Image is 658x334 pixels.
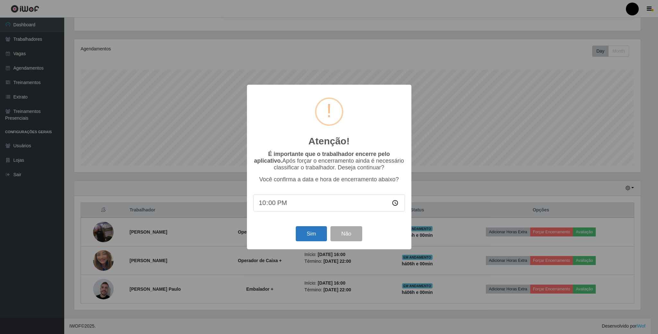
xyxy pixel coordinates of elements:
b: É importante que o trabalhador encerre pelo aplicativo. [254,151,390,164]
p: Você confirma a data e hora de encerramento abaixo? [253,176,405,183]
h2: Atenção! [308,135,349,147]
button: Sim [296,226,327,241]
p: Após forçar o encerramento ainda é necessário classificar o trabalhador. Deseja continuar? [253,151,405,171]
button: Não [330,226,362,241]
